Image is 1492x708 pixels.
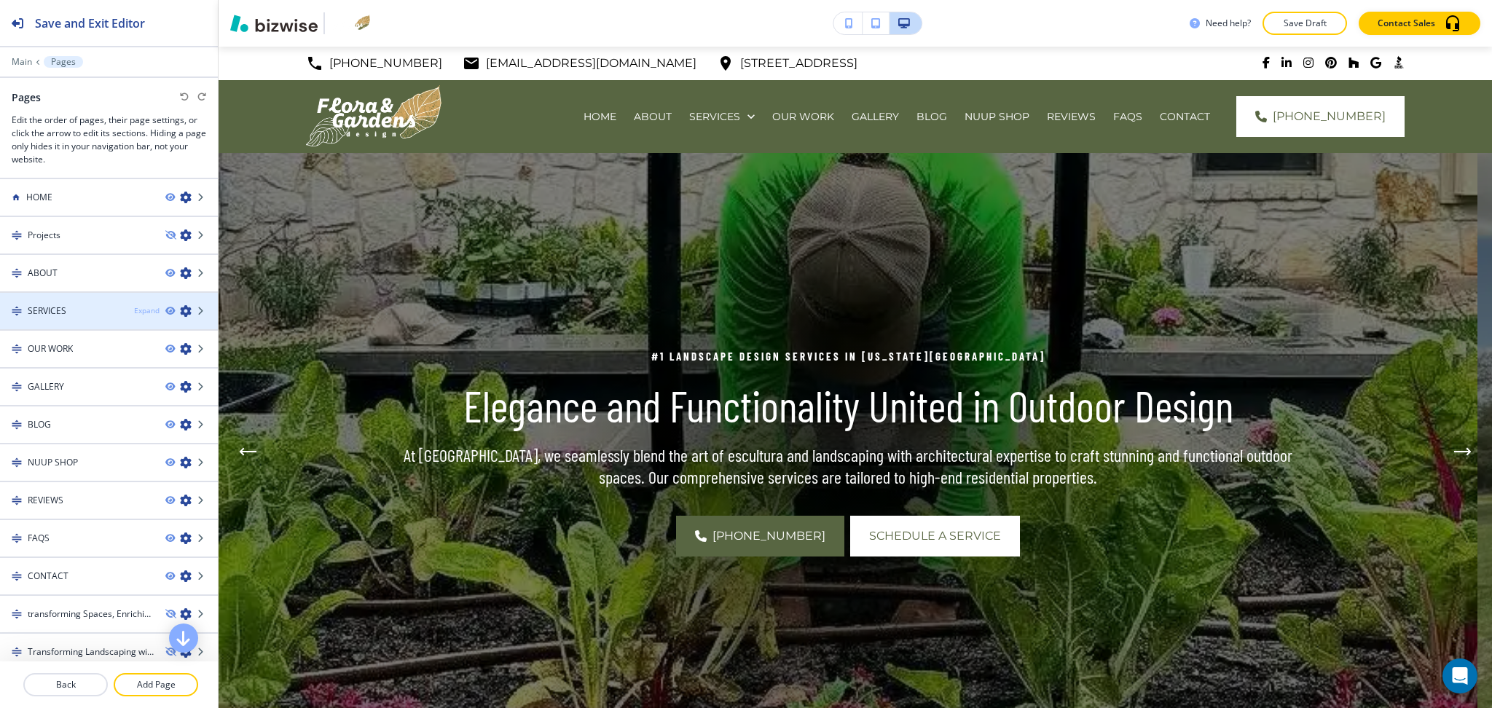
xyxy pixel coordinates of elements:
[12,306,22,316] img: Drag
[389,379,1307,431] p: Elegance and Functionality United in Outdoor Design
[486,52,696,74] p: [EMAIL_ADDRESS][DOMAIN_NAME]
[1359,12,1480,35] button: Contact Sales
[233,437,262,466] div: Previous Slide
[28,456,78,469] h4: NUUP SHOP
[28,607,154,621] h4: transforming Spaces, Enriching Lives: Stories from [GEOGRAPHIC_DATA]
[712,527,825,545] span: [PHONE_NUMBER]
[331,15,370,32] img: Your Logo
[28,304,66,318] h4: SERVICES
[233,437,262,466] button: Previous Hero Image
[12,420,22,430] img: Drag
[1448,437,1477,466] div: Next Slide
[134,305,160,316] button: Expand
[389,444,1307,488] p: At [GEOGRAPHIC_DATA], we seamlessly blend the art of escultura and landscaping with architectural...
[869,527,1001,545] span: Schedule a Service
[306,52,442,74] a: [PHONE_NUMBER]
[689,109,740,124] p: SERVICES
[634,109,672,124] p: ABOUT
[1281,17,1328,30] p: Save Draft
[28,342,73,355] h4: OUR WORK
[12,647,22,657] img: Drag
[12,230,22,240] img: Drag
[12,57,32,67] button: Main
[1206,17,1251,30] h3: Need help?
[28,494,63,507] h4: REVIEWS
[12,90,41,105] h2: Pages
[12,114,206,166] h3: Edit the order of pages, their page settings, or click the arrow to edit its sections. Hiding a p...
[12,533,22,543] img: Drag
[28,267,58,280] h4: ABOUT
[306,85,441,146] img: Flora & Gardens Design
[676,516,844,556] a: [PHONE_NUMBER]
[12,382,22,392] img: Drag
[717,52,857,74] a: [STREET_ADDRESS]
[12,571,22,581] img: Drag
[28,229,60,242] h4: Projects
[28,570,68,583] h4: CONTACT
[1448,437,1477,466] button: Next Hero Image
[1236,96,1405,137] a: [PHONE_NUMBER]
[28,418,51,431] h4: BLOG
[28,532,50,545] h4: FAQS
[965,109,1029,124] p: NUUP SHOP
[12,344,22,354] img: Drag
[115,678,197,691] p: Add Page
[28,645,154,658] h4: Transforming Landscaping with Edible Plants
[230,15,318,32] img: Bizwise Logo
[114,673,198,696] button: Add Page
[584,109,616,124] p: HOME
[1160,109,1210,124] p: CONTACT
[389,347,1307,365] p: #1 LANDSCAPE DESIGN SERVICES IN [US_STATE][GEOGRAPHIC_DATA]
[12,495,22,506] img: Drag
[25,678,106,691] p: Back
[850,516,1020,556] button: Schedule a Service
[1442,658,1477,693] div: Open Intercom Messenger
[23,673,108,696] button: Back
[1047,109,1096,124] p: REVIEWS
[916,109,947,124] p: BLOG
[772,109,834,124] p: OUR WORK
[12,268,22,278] img: Drag
[463,52,696,74] a: [EMAIL_ADDRESS][DOMAIN_NAME]
[329,52,442,74] p: [PHONE_NUMBER]
[35,15,145,32] h2: Save and Exit Editor
[1273,108,1386,125] span: [PHONE_NUMBER]
[1113,109,1142,124] p: FAQS
[51,57,76,67] p: Pages
[28,380,64,393] h4: GALLERY
[852,109,899,124] p: GALLERY
[12,609,22,619] img: Drag
[26,191,52,204] h4: HOME
[1378,17,1435,30] p: Contact Sales
[12,457,22,468] img: Drag
[1263,12,1347,35] button: Save Draft
[740,52,857,74] p: [STREET_ADDRESS]
[44,56,83,68] button: Pages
